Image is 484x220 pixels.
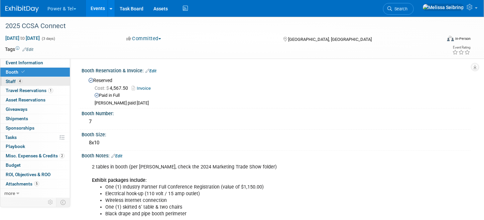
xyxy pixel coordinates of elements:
[82,66,471,74] div: Booth Reservation & Invoice:
[0,133,70,142] a: Tasks
[111,154,122,158] a: Edit
[447,36,454,41] img: Format-Inperson.png
[5,46,33,53] td: Tags
[3,20,431,32] div: 2025 CCSA Connect
[452,46,470,49] div: Event Rating
[41,36,55,41] span: (3 days)
[21,70,25,74] i: Booth reservation complete
[17,79,22,84] span: 4
[6,181,39,187] span: Attachments
[95,85,110,91] span: Cost: $
[0,68,70,77] a: Booth
[95,92,466,99] div: Paid in Full
[87,75,466,106] div: Reserved
[6,116,28,121] span: Shipments
[95,85,131,91] span: 4,567.50
[22,47,33,52] a: Edit
[82,108,471,117] div: Booth Number:
[0,124,70,133] a: Sponsorships
[0,170,70,179] a: ROI, Objectives & ROO
[0,58,70,67] a: Event Information
[145,69,156,73] a: Edit
[132,86,154,91] a: Invoice
[6,106,27,112] span: Giveaways
[5,6,39,12] img: ExhibitDay
[82,130,471,138] div: Booth Size:
[6,162,21,168] span: Budget
[105,191,392,197] li: Electrical hook-up (110 volt / 15 amp outlet)
[0,161,70,170] a: Budget
[392,6,407,11] span: Search
[6,79,22,84] span: Staff
[6,60,43,65] span: Event Information
[6,97,45,102] span: Asset Reservations
[6,153,65,158] span: Misc. Expenses & Credits
[422,4,464,11] img: Melissa Seibring
[0,179,70,189] a: Attachments5
[92,177,147,183] b: Exhibit packages include:
[34,181,39,186] span: 5
[0,189,70,198] a: more
[5,135,17,140] span: Tasks
[0,114,70,123] a: Shipments
[6,69,26,75] span: Booth
[288,37,372,42] span: [GEOGRAPHIC_DATA], [GEOGRAPHIC_DATA]
[124,35,164,42] button: Committed
[0,86,70,95] a: Travel Reservations1
[6,88,53,93] span: Travel Reservations
[95,100,466,106] div: [PERSON_NAME] paid [DATE]
[0,105,70,114] a: Giveaways
[0,95,70,104] a: Asset Reservations
[105,184,392,191] li: One (1) Industry Partner Full Conference Registration (value of $1,150.00)
[45,198,56,207] td: Personalize Event Tab Strip
[87,117,466,127] div: 7
[105,197,392,204] li: Wireless internet connection
[87,138,466,148] div: 8x10
[59,153,65,158] span: 2
[6,144,25,149] span: Playbook
[455,36,471,41] div: In-Person
[19,35,26,41] span: to
[82,151,471,159] div: Booth Notes:
[56,198,70,207] td: Toggle Event Tabs
[5,35,40,41] span: [DATE] [DATE]
[6,125,34,131] span: Sponsorships
[0,142,70,151] a: Playbook
[105,204,392,211] li: One (1) skirted 6’ table & two chairs
[48,88,53,93] span: 1
[0,151,70,160] a: Misc. Expenses & Credits2
[105,211,392,217] li: Black drape and pipe booth perimeter
[6,172,50,177] span: ROI, Objectives & ROO
[383,3,414,15] a: Search
[401,35,471,45] div: Event Format
[4,191,15,196] span: more
[0,77,70,86] a: Staff4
